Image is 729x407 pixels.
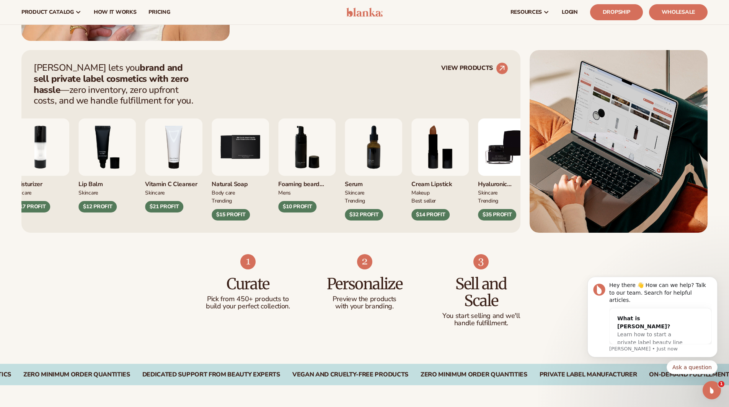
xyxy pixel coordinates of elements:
[718,381,724,387] span: 1
[478,118,535,220] div: 9 / 9
[21,9,74,15] span: product catalog
[12,176,69,188] div: Moisturizer
[148,9,170,15] span: pricing
[438,276,524,309] h3: Sell and Scale
[78,118,136,176] img: Smoothing lip balm.
[562,9,578,15] span: LOGIN
[345,118,402,176] img: Collagen and retinol serum.
[94,9,137,15] span: How It Works
[321,295,408,303] p: Preview the products
[12,188,69,196] div: SKINCARE
[649,4,708,20] a: Wholesale
[212,118,269,220] div: 5 / 9
[510,9,542,15] span: resources
[145,188,202,196] div: Skincare
[540,371,637,378] div: PRIVATE LABEL MANUFACTURER
[345,196,402,204] div: TRENDING
[478,209,516,221] div: $35 PROFIT
[78,118,136,212] div: 3 / 9
[357,254,372,269] img: Shopify Image 8
[345,188,402,196] div: SKINCARE
[590,4,643,20] a: Dropship
[12,118,69,212] div: 2 / 9
[478,188,535,196] div: SKINCARE
[145,118,202,176] img: Vitamin c cleanser.
[411,118,469,220] div: 8 / 9
[321,303,408,310] p: with your branding.
[345,176,402,188] div: Serum
[346,8,383,17] img: logo
[205,276,291,292] h3: Curate
[23,371,130,378] div: ZERO MINIMUM ORDER QUANTITIES
[411,196,469,204] div: BEST SELLER
[212,209,250,221] div: $15 PROFIT
[411,118,469,176] img: Luxury cream lipstick.
[438,312,524,320] p: You start selling and we'll
[78,201,117,212] div: $12 PROFIT
[145,201,183,212] div: $21 PROFIT
[411,209,450,221] div: $14 PROFIT
[576,275,729,403] iframe: Intercom notifications message
[78,188,136,196] div: SKINCARE
[142,371,280,378] div: DEDICATED SUPPORT FROM BEAUTY EXPERTS
[212,176,269,188] div: Natural Soap
[345,118,402,220] div: 7 / 9
[278,118,336,176] img: Foaming beard wash.
[292,371,408,378] div: Vegan and Cruelty-Free Products
[78,176,136,188] div: Lip Balm
[205,295,291,311] p: Pick from 450+ products to build your perfect collection.
[34,62,198,106] p: [PERSON_NAME] lets you —zero inventory, zero upfront costs, and we handle fulfillment for you.
[478,118,535,176] img: Hyaluronic Moisturizer
[145,176,202,188] div: Vitamin C Cleanser
[438,319,524,327] p: handle fulfillment.
[478,176,535,188] div: Hyaluronic moisturizer
[145,118,202,212] div: 4 / 9
[703,381,721,399] iframe: Intercom live chat
[12,118,69,176] img: Moisturizing lotion.
[411,176,469,188] div: Cream Lipstick
[421,371,527,378] div: Zero Minimum Order Quantities
[240,254,256,269] img: Shopify Image 7
[278,201,316,212] div: $10 PROFIT
[12,201,50,212] div: $17 PROFIT
[212,188,269,196] div: BODY Care
[278,176,336,188] div: Foaming beard wash
[530,50,708,233] img: Shopify Image 5
[473,254,489,269] img: Shopify Image 9
[321,276,408,292] h3: Personalize
[278,188,336,196] div: mens
[478,196,535,204] div: TRENDING
[212,118,269,176] img: Nature bar of soap.
[278,118,336,212] div: 6 / 9
[34,62,189,96] strong: brand and sell private label cosmetics with zero hassle
[212,196,269,204] div: TRENDING
[441,62,508,75] a: VIEW PRODUCTS
[345,209,383,221] div: $32 PROFIT
[411,188,469,196] div: MAKEUP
